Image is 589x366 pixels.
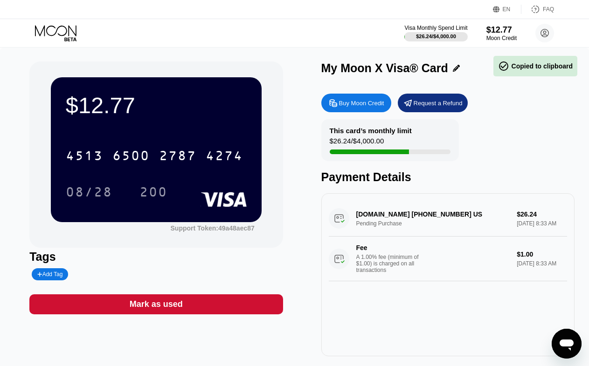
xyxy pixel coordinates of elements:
[493,5,521,14] div: EN
[330,127,412,135] div: This card’s monthly limit
[486,35,517,41] div: Moon Credit
[521,5,554,14] div: FAQ
[552,329,582,359] iframe: 启动消息传送窗口的按钮
[171,224,255,232] div: Support Token: 49a48aec87
[321,61,448,75] div: My Moon X Visa® Card
[356,254,426,273] div: A 1.00% fee (minimum of $1.00) is charged on all transactions
[206,149,243,164] div: 4274
[356,244,422,251] div: Fee
[60,144,249,167] div: 4513650027874274
[329,237,567,281] div: FeeA 1.00% fee (minimum of $1.00) is charged on all transactions$1.00[DATE] 8:33 AM
[139,186,167,201] div: 200
[330,137,384,149] div: $26.24 / $4,000.00
[543,6,554,13] div: FAQ
[517,260,567,267] div: [DATE] 8:33 AM
[404,25,467,41] div: Visa Monthly Spend Limit$26.24/$4,000.00
[486,25,517,41] div: $12.77Moon Credit
[321,94,391,112] div: Buy Moon Credit
[130,299,183,310] div: Mark as used
[32,268,68,280] div: Add Tag
[66,186,112,201] div: 08/28
[498,61,573,72] div: Copied to clipboard
[486,25,517,35] div: $12.77
[66,92,247,118] div: $12.77
[416,34,456,39] div: $26.24 / $4,000.00
[132,180,174,203] div: 200
[159,149,196,164] div: 2787
[29,250,283,264] div: Tags
[404,25,467,31] div: Visa Monthly Spend Limit
[171,224,255,232] div: Support Token:49a48aec87
[339,99,384,107] div: Buy Moon Credit
[503,6,511,13] div: EN
[112,149,150,164] div: 6500
[59,180,119,203] div: 08/28
[321,170,575,184] div: Payment Details
[517,251,567,258] div: $1.00
[398,94,468,112] div: Request a Refund
[66,149,103,164] div: 4513
[498,61,509,72] span: 
[37,271,62,278] div: Add Tag
[29,294,283,314] div: Mark as used
[414,99,463,107] div: Request a Refund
